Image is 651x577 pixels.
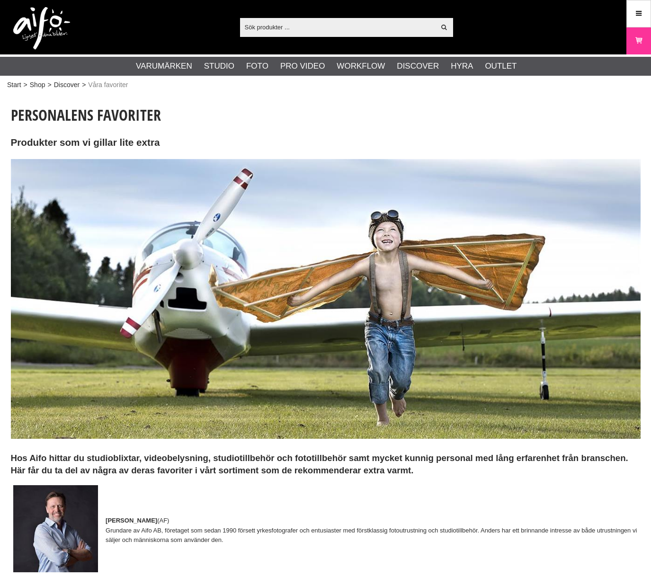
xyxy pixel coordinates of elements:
[13,485,101,573] img: Anders Forsslund
[204,60,234,72] a: Studio
[451,60,473,72] a: Hyra
[54,80,80,90] a: Discover
[88,80,128,90] span: Våra favoriter
[11,452,641,477] h3: Hos Aifo hittar du studioblixtar, videobelysning, studiotillbehör och fototillbehör samt mycket k...
[240,20,436,34] input: Sök produkter ...
[7,80,21,90] a: Start
[280,60,325,72] a: Pro Video
[47,80,51,90] span: >
[397,60,439,72] a: Discover
[11,159,641,439] img: Foto Therese Asplund
[11,136,641,150] h2: Produkter som vi gillar lite extra
[30,80,45,90] a: Shop
[24,80,27,90] span: >
[337,60,385,72] a: Workflow
[106,517,157,524] strong: [PERSON_NAME]
[13,7,70,50] img: logo.png
[11,105,641,125] h1: Personalens favoriter
[106,516,640,545] p: (AF) Grundare av Aifo AB, företaget som sedan 1990 försett yrkesfotografer och entusiaster med fö...
[82,80,86,90] span: >
[136,60,192,72] a: Varumärken
[485,60,517,72] a: Outlet
[246,60,268,72] a: Foto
